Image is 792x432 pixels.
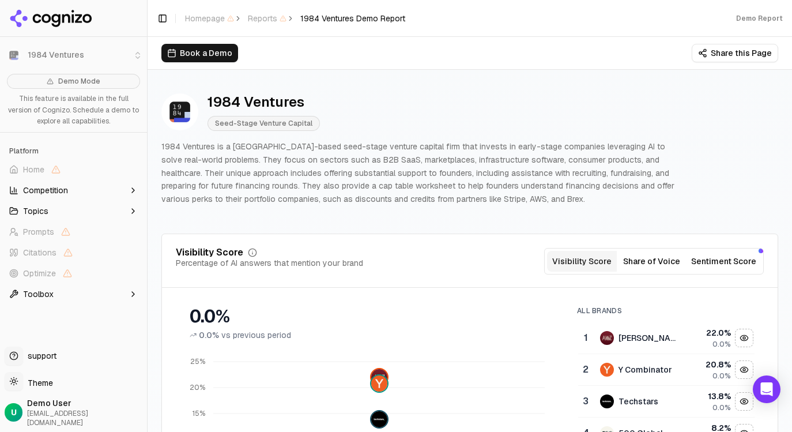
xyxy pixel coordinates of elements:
[190,306,554,327] div: 0.0%
[547,251,617,272] button: Visibility Score
[687,359,731,370] div: 20.8 %
[7,93,140,127] p: This feature is available in the full version of Cognizo. Schedule a demo to explore all capabili...
[5,202,142,220] button: Topics
[578,322,755,354] tr: 1andreessen horowitz[PERSON_NAME]22.0%0.0%Hide andreessen horowitz data
[577,306,755,315] div: All Brands
[199,329,219,341] span: 0.0%
[736,14,783,23] div: Demo Report
[208,116,320,131] span: Seed-Stage Venture Capital
[371,411,387,427] img: techstars
[618,364,672,375] div: Y Combinator
[753,375,780,403] div: Open Intercom Messenger
[712,340,731,349] span: 0.0%
[600,331,614,345] img: andreessen horowitz
[221,329,291,341] span: vs previous period
[27,409,142,427] span: [EMAIL_ADDRESS][DOMAIN_NAME]
[583,363,589,377] div: 2
[687,390,731,402] div: 13.8 %
[371,375,387,392] img: y combinator
[735,392,753,411] button: Hide techstars data
[161,140,678,206] p: 1984 Ventures is a [GEOGRAPHIC_DATA]-based seed-stage venture capital firm that invests in early-...
[248,13,286,24] span: Reports
[300,13,405,24] span: 1984 Ventures Demo Report
[23,247,56,258] span: Citations
[23,288,54,300] span: Toolbox
[23,164,44,175] span: Home
[5,181,142,200] button: Competition
[193,409,205,418] tspan: 15%
[23,226,54,238] span: Prompts
[712,403,731,412] span: 0.0%
[5,142,142,160] div: Platform
[712,371,731,381] span: 0.0%
[190,383,205,392] tspan: 20%
[583,331,589,345] div: 1
[600,395,614,408] img: techstars
[23,350,56,362] span: support
[185,13,234,24] span: Homepage
[583,395,589,408] div: 3
[687,327,731,339] div: 22.0 %
[23,185,68,196] span: Competition
[617,251,687,272] button: Share of Voice
[27,397,142,409] span: Demo User
[5,285,142,303] button: Toolbox
[185,13,405,24] nav: breadcrumb
[190,357,205,366] tspan: 25%
[176,257,363,269] div: Percentage of AI answers that mention your brand
[161,44,238,62] button: Book a Demo
[735,329,753,347] button: Hide andreessen horowitz data
[208,93,320,111] div: 1984 Ventures
[578,385,755,417] tr: 3techstarsTechstars13.8%0.0%Hide techstars data
[176,248,243,257] div: Visibility Score
[161,93,198,130] img: 1984 Ventures
[23,268,56,279] span: Optimize
[58,77,100,86] span: Demo Mode
[618,332,677,344] div: [PERSON_NAME]
[578,354,755,385] tr: 2y combinatorY Combinator20.8%0.0%Hide y combinator data
[735,360,753,379] button: Hide y combinator data
[600,363,614,377] img: y combinator
[687,251,761,272] button: Sentiment Score
[23,205,48,217] span: Topics
[692,44,778,62] button: Share this Page
[371,369,387,385] img: andreessen horowitz
[11,407,17,418] span: U
[618,396,658,407] div: Techstars
[23,378,53,388] span: Theme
